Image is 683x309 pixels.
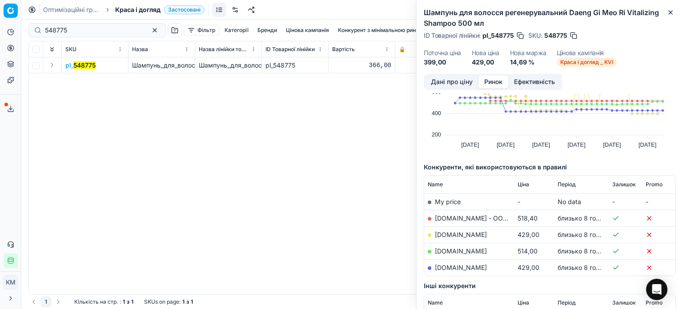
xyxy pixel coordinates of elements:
[123,298,125,305] strong: 1
[43,5,100,14] a: Оптимізаційні групи
[428,299,443,306] span: Name
[612,181,636,188] span: Залишок
[461,141,479,148] text: [DATE]
[45,26,142,35] input: Пошук по SKU або назві
[4,276,17,289] span: КM
[424,32,481,39] span: ID Товарної лінійки :
[518,247,538,255] span: 514,00
[65,61,96,70] button: pl_548775
[131,298,133,305] strong: 1
[73,61,96,69] mark: 548775
[115,5,205,14] span: Краса і доглядЗастосовані
[47,44,57,55] button: Expand all
[424,50,461,56] dt: Поточна ціна
[74,298,118,305] span: Кількість на стр.
[132,46,148,53] span: Назва
[557,50,617,56] dt: Цінова кампанія
[74,298,133,305] div: :
[478,76,508,88] button: Ринок
[265,46,315,53] span: ID Товарної лінійки
[612,299,636,306] span: Залишок
[518,231,539,238] span: 429,00
[435,231,487,238] a: [DOMAIN_NAME]
[567,141,585,148] text: [DATE]
[646,181,663,188] span: Promo
[510,58,546,67] dd: 14,69 %
[332,61,391,70] div: 366,00
[132,61,395,69] span: Шампунь_для_волосся_регенерувальний_Daeng_Gi_Meo_Ri_Vitalizing_Shampoo_500_мл
[646,299,663,306] span: Promo
[334,25,453,36] button: Конкурент з мінімальною ринковою ціною
[199,46,249,53] span: Назва лінійки товарів
[528,32,542,39] span: SKU :
[399,46,406,53] span: 🔒
[482,31,514,40] span: pl_548775
[603,141,621,148] text: [DATE]
[432,131,441,138] text: 200
[182,298,185,305] strong: 1
[435,264,487,271] a: [DOMAIN_NAME]
[41,297,51,307] button: 1
[424,58,461,67] dd: 399,00
[199,61,258,70] div: Шампунь_для_волосся_регенерувальний_Daeng_Gi_Meo_Ri_Vitalizing_Shampoo_500_мл
[472,58,499,67] dd: 429,00
[514,193,554,210] td: -
[435,214,552,222] a: [DOMAIN_NAME] - ООО «Эпицентр К»
[532,141,550,148] text: [DATE]
[510,50,546,56] dt: Нова маржа
[4,275,18,289] button: КM
[47,60,57,70] button: Expand
[221,25,252,36] button: Категорії
[518,214,538,222] span: 518,40
[557,58,617,67] span: Краса і догляд _ KVI
[432,110,441,116] text: 400
[609,193,642,210] td: -
[639,141,656,148] text: [DATE]
[472,50,499,56] dt: Нова ціна
[28,297,39,307] button: Go to previous page
[65,46,76,53] span: SKU
[544,31,567,40] span: 548775
[254,25,281,36] button: Бренди
[164,5,205,14] span: Застосовані
[558,231,624,238] span: близько 8 годин тому
[144,298,181,305] span: SKUs on page :
[65,61,96,70] span: pl_
[518,264,539,271] span: 429,00
[115,5,161,14] span: Краса і догляд
[424,7,676,28] h2: Шампунь для волосся регенерувальний Daeng Gi Meo Ri Vitalizing Shampoo 500 мл
[558,214,624,222] span: близько 8 годин тому
[558,247,624,255] span: близько 8 годин тому
[518,181,529,188] span: Ціна
[424,281,676,290] h5: Інші конкуренти
[43,5,205,14] nav: breadcrumb
[265,61,325,70] div: pl_548775
[28,297,64,307] nav: pagination
[558,264,624,271] span: близько 8 годин тому
[554,193,609,210] td: No data
[518,299,529,306] span: Ціна
[53,297,64,307] button: Go to next page
[191,298,193,305] strong: 1
[184,25,219,36] button: Фільтр
[558,299,576,306] span: Період
[332,46,355,53] span: Вартість
[428,181,443,188] span: Name
[282,25,333,36] button: Цінова кампанія
[186,298,189,305] strong: з
[642,193,675,210] td: -
[558,181,576,188] span: Період
[127,298,129,305] strong: з
[435,247,487,255] a: [DOMAIN_NAME]
[646,279,667,300] div: Open Intercom Messenger
[424,163,676,172] h5: Конкуренти, які використовуються в правилі
[508,76,561,88] button: Ефективність
[425,76,478,88] button: Дані про ціну
[497,141,514,148] text: [DATE]
[435,198,461,205] span: My price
